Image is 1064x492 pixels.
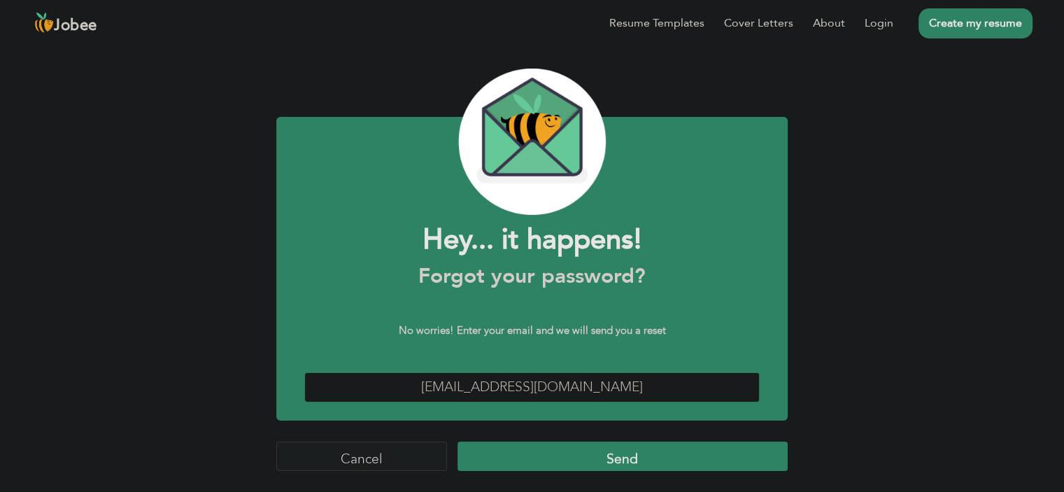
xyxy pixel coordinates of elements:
h3: Forgot your password? [304,264,760,289]
a: Login [865,15,893,31]
b: No worries! Enter your email and we will send you a reset [399,323,666,337]
input: Send [457,442,788,472]
a: Cover Letters [724,15,793,31]
h1: Hey... it happens! [304,222,760,258]
a: Jobee [31,12,97,34]
input: Cancel [276,442,447,472]
img: jobee.io [31,12,54,34]
input: Enter Your Email [304,372,760,402]
a: Resume Templates [609,15,704,31]
a: About [813,15,845,31]
span: Jobee [54,18,97,34]
a: Create my resume [918,8,1033,38]
img: envelope_bee.png [458,69,605,215]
